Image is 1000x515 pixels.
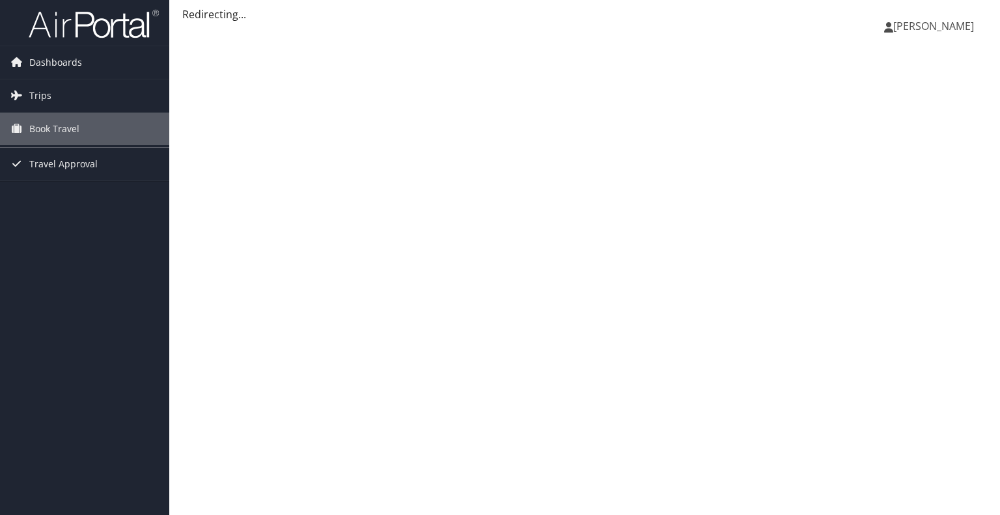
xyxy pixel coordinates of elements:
[182,7,987,22] div: Redirecting...
[893,19,974,33] span: [PERSON_NAME]
[29,113,79,145] span: Book Travel
[29,46,82,79] span: Dashboards
[884,7,987,46] a: [PERSON_NAME]
[29,8,159,39] img: airportal-logo.png
[29,79,51,112] span: Trips
[29,148,98,180] span: Travel Approval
